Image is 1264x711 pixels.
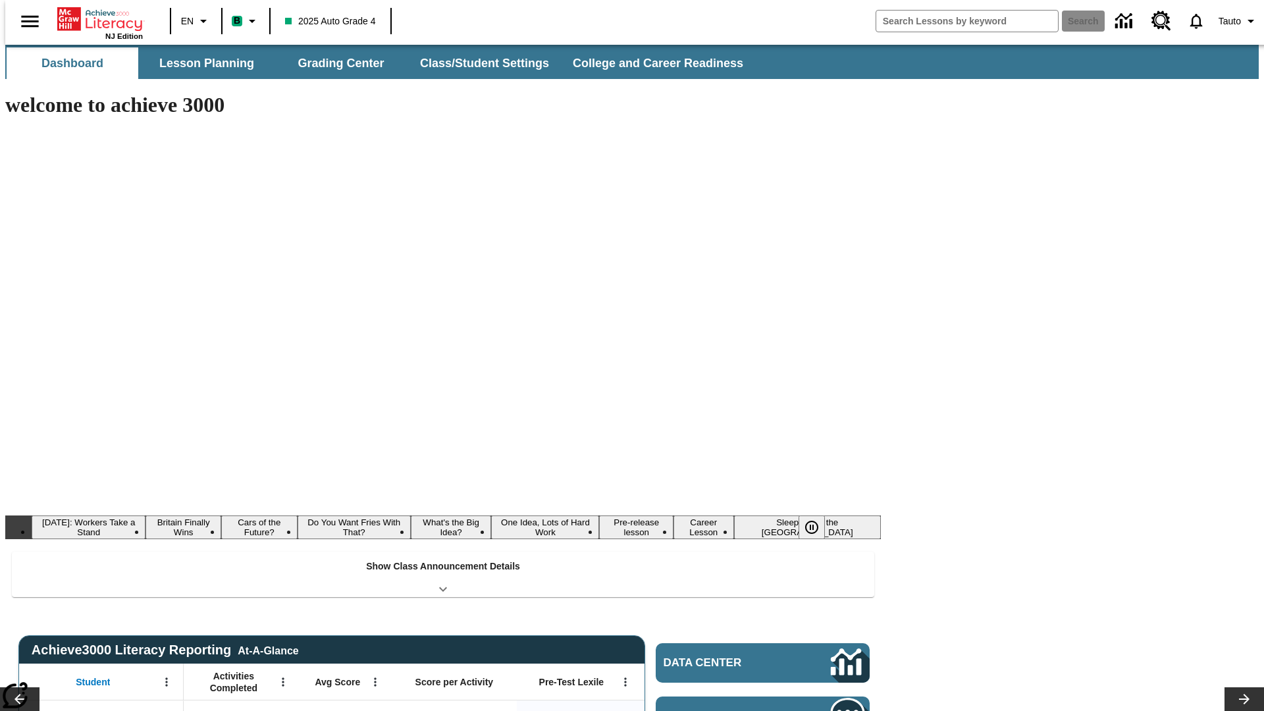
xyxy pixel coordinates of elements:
span: NJ Edition [105,32,143,40]
button: Lesson Planning [141,47,273,79]
a: Notifications [1179,4,1213,38]
div: Pause [799,515,838,539]
span: Pre-Test Lexile [539,676,604,688]
button: Slide 1 Labor Day: Workers Take a Stand [32,515,145,539]
span: Data Center [664,656,787,670]
button: Dashboard [7,47,138,79]
a: Data Center [1107,3,1144,39]
span: Tauto [1219,14,1241,28]
button: Slide 8 Career Lesson [673,515,734,539]
span: Achieve3000 Literacy Reporting [32,643,299,658]
button: Open side menu [11,2,49,41]
div: SubNavbar [5,45,1259,79]
div: Home [57,5,143,40]
button: Boost Class color is mint green. Change class color [226,9,265,33]
button: Slide 6 One Idea, Lots of Hard Work [491,515,599,539]
span: Student [76,676,110,688]
button: Language: EN, Select a language [175,9,217,33]
button: Open Menu [157,672,176,692]
a: Data Center [656,643,870,683]
span: B [234,13,240,29]
span: EN [181,14,194,28]
button: Grading Center [275,47,407,79]
button: Open Menu [616,672,635,692]
button: Pause [799,515,825,539]
button: Slide 2 Britain Finally Wins [145,515,221,539]
button: Profile/Settings [1213,9,1264,33]
button: Open Menu [365,672,385,692]
div: Show Class Announcement Details [12,552,874,597]
button: Slide 5 What's the Big Idea? [411,515,492,539]
span: Score per Activity [415,676,494,688]
button: College and Career Readiness [562,47,754,79]
div: At-A-Glance [238,643,298,657]
button: Slide 3 Cars of the Future? [221,515,298,539]
button: Lesson carousel, Next [1224,687,1264,711]
div: SubNavbar [5,47,755,79]
input: search field [876,11,1058,32]
span: 2025 Auto Grade 4 [285,14,376,28]
button: Slide 9 Sleepless in the Animal Kingdom [734,515,881,539]
button: Class/Student Settings [409,47,560,79]
h1: welcome to achieve 3000 [5,93,881,117]
a: Resource Center, Will open in new tab [1144,3,1179,39]
button: Slide 7 Pre-release lesson [599,515,673,539]
a: Home [57,6,143,32]
button: Open Menu [273,672,293,692]
span: Avg Score [315,676,360,688]
span: Activities Completed [190,670,277,694]
button: Slide 4 Do You Want Fries With That? [298,515,411,539]
p: Show Class Announcement Details [366,560,520,573]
